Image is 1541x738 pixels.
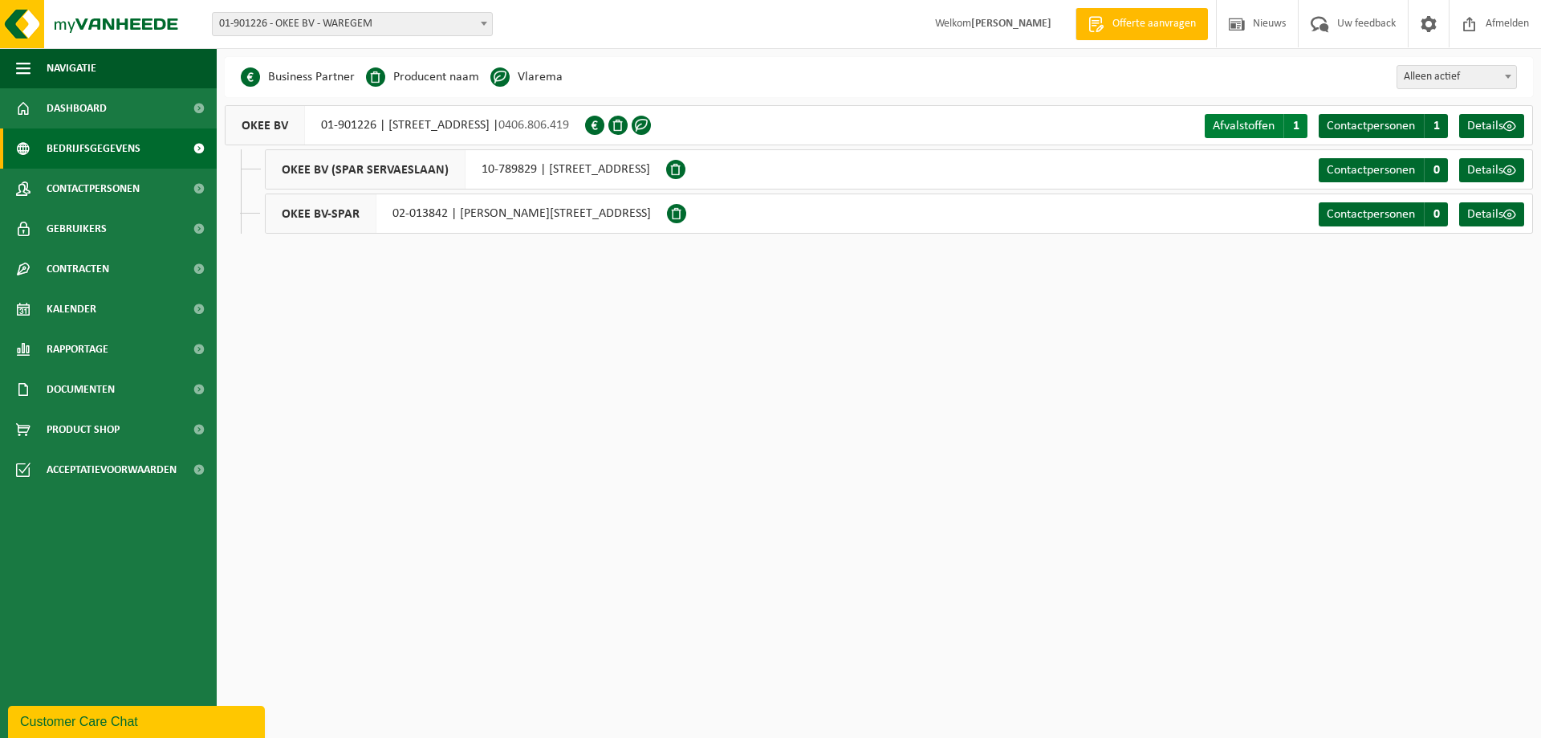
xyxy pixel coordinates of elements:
span: 0 [1424,158,1448,182]
strong: [PERSON_NAME] [971,18,1051,30]
a: Contactpersonen 0 [1319,158,1448,182]
span: Afvalstoffen [1213,120,1275,133]
li: Business Partner [241,65,355,89]
li: Producent naam [366,65,479,89]
a: Details [1459,202,1524,226]
a: Details [1459,114,1524,138]
span: Alleen actief [1397,65,1517,89]
li: Vlarema [490,65,563,89]
span: 01-901226 - OKEE BV - WAREGEM [212,12,493,36]
span: Contactpersonen [47,169,140,209]
span: OKEE BV (SPAR SERVAESLAAN) [266,150,466,189]
span: OKEE BV-SPAR [266,194,376,233]
span: Offerte aanvragen [1108,16,1200,32]
span: Contracten [47,249,109,289]
span: Documenten [47,369,115,410]
span: Kalender [47,289,96,329]
a: Offerte aanvragen [1075,8,1208,40]
span: Bedrijfsgegevens [47,128,140,169]
span: Details [1467,208,1503,221]
a: Afvalstoffen 1 [1205,114,1307,138]
span: 1 [1424,114,1448,138]
span: OKEE BV [226,106,305,145]
span: Contactpersonen [1327,120,1415,133]
span: Navigatie [47,48,96,88]
span: Details [1467,120,1503,133]
span: Dashboard [47,88,107,128]
iframe: chat widget [8,703,268,738]
div: 10-789829 | [STREET_ADDRESS] [265,149,666,190]
span: Contactpersonen [1327,164,1415,177]
a: Contactpersonen 0 [1319,202,1448,226]
span: Gebruikers [47,209,107,249]
span: Rapportage [47,329,108,369]
span: 0 [1424,202,1448,226]
div: 01-901226 | [STREET_ADDRESS] | [225,105,585,145]
span: Product Shop [47,410,120,450]
span: Details [1467,164,1503,177]
span: 0406.806.419 [498,119,569,132]
span: 1 [1283,114,1307,138]
span: Contactpersonen [1327,208,1415,221]
a: Details [1459,158,1524,182]
span: Acceptatievoorwaarden [47,450,177,490]
span: 01-901226 - OKEE BV - WAREGEM [213,13,492,35]
div: 02-013842 | [PERSON_NAME][STREET_ADDRESS] [265,194,667,234]
a: Contactpersonen 1 [1319,114,1448,138]
span: Alleen actief [1397,66,1516,88]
